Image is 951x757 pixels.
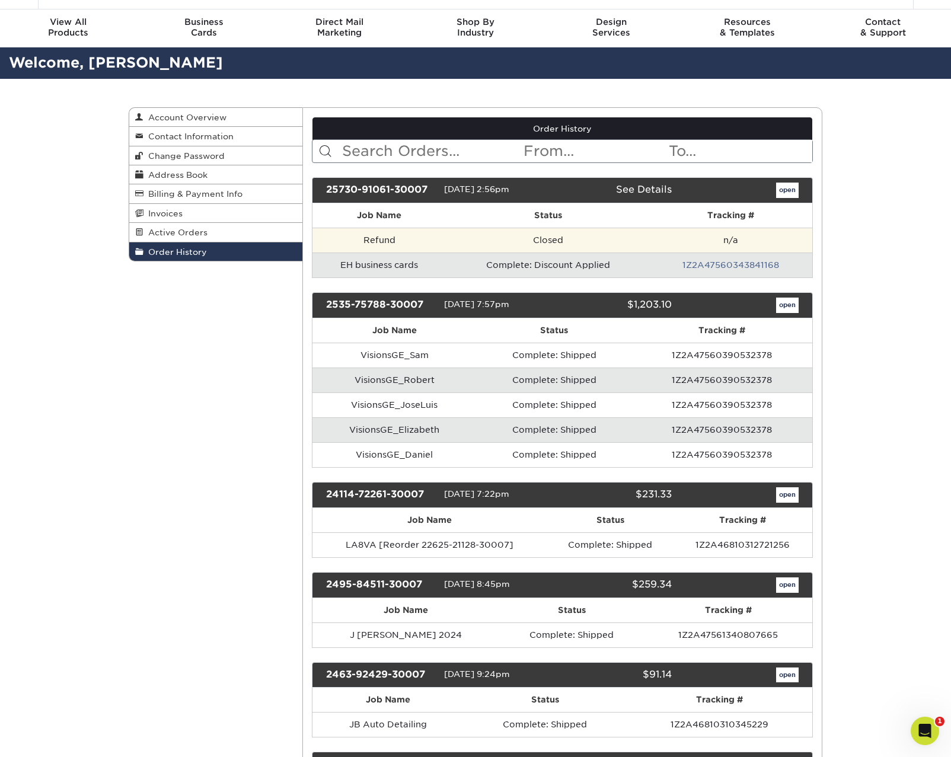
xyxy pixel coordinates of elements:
td: EH business cards [312,253,446,277]
td: Complete: Shipped [477,368,631,392]
a: Change Password [129,146,302,165]
td: VisionsGE_JoseLuis [312,392,477,417]
td: 1Z2A47560390532378 [631,368,812,392]
td: 1Z2A47561340807665 [644,622,812,647]
td: n/a [650,228,812,253]
div: & Templates [679,17,815,38]
div: 25730-91061-30007 [317,183,444,198]
span: Contact [815,17,951,27]
th: Status [477,318,631,343]
td: Closed [446,228,650,253]
a: Account Overview [129,108,302,127]
span: Contact Information [143,132,234,141]
a: Order History [129,242,302,261]
a: Resources& Templates [679,9,815,47]
span: Design [544,17,679,27]
a: Contact& Support [815,9,951,47]
td: Refund [312,228,446,253]
a: open [776,487,799,503]
th: Job Name [312,318,477,343]
a: Active Orders [129,223,302,242]
td: 1Z2A47560390532378 [631,442,812,467]
div: 2463-92429-30007 [317,667,444,683]
span: Active Orders [143,228,208,237]
span: Invoices [143,209,183,218]
th: Job Name [312,688,464,712]
a: Contact Information [129,127,302,146]
th: Tracking # [674,508,812,532]
td: 1Z2A47560390532378 [631,392,812,417]
div: Services [544,17,679,38]
div: 24114-72261-30007 [317,487,444,503]
th: Tracking # [650,203,812,228]
a: BusinessCards [136,9,272,47]
iframe: Intercom live chat [911,717,939,745]
th: Status [499,598,644,622]
div: Cards [136,17,272,38]
div: $231.33 [553,487,680,503]
th: Tracking # [644,598,812,622]
span: Address Book [143,170,208,180]
td: Complete: Shipped [477,343,631,368]
th: Tracking # [627,688,812,712]
th: Job Name [312,598,499,622]
td: VisionsGE_Robert [312,368,477,392]
a: open [776,183,799,198]
td: Complete: Shipped [499,622,644,647]
td: Complete: Shipped [477,442,631,467]
td: 1Z2A46810310345229 [627,712,812,737]
iframe: Google Customer Reviews [3,721,101,753]
div: Marketing [272,17,407,38]
div: $91.14 [553,667,680,683]
td: 1Z2A47560390532378 [631,343,812,368]
div: & Support [815,17,951,38]
a: Billing & Payment Info [129,184,302,203]
div: 2495-84511-30007 [317,577,444,593]
a: Direct MailMarketing [272,9,407,47]
td: J [PERSON_NAME] 2024 [312,622,499,647]
td: JB Auto Detailing [312,712,464,737]
a: Address Book [129,165,302,184]
input: Search Orders... [341,140,523,162]
div: $1,203.10 [553,298,680,313]
th: Job Name [312,203,446,228]
div: Industry [407,17,543,38]
a: open [776,298,799,313]
td: Complete: Discount Applied [446,253,650,277]
td: 1Z2A47560390532378 [631,417,812,442]
a: open [776,577,799,593]
span: Shop By [407,17,543,27]
span: [DATE] 8:45pm [444,579,510,589]
span: Change Password [143,151,225,161]
span: [DATE] 9:24pm [444,669,510,679]
input: From... [522,140,667,162]
td: Complete: Shipped [477,392,631,417]
span: [DATE] 7:22pm [444,489,509,499]
span: Business [136,17,272,27]
span: Resources [679,17,815,27]
a: See Details [616,184,672,195]
td: VisionsGE_Sam [312,343,477,368]
a: Order History [312,117,813,140]
span: Billing & Payment Info [143,189,242,199]
th: Status [464,688,626,712]
td: VisionsGE_Daniel [312,442,477,467]
td: 1Z2A46810312721256 [674,532,812,557]
th: Tracking # [631,318,812,343]
span: [DATE] 2:56pm [444,184,509,194]
span: [DATE] 7:57pm [444,299,509,309]
span: Order History [143,247,207,257]
td: Complete: Shipped [547,532,673,557]
a: DesignServices [544,9,679,47]
span: Direct Mail [272,17,407,27]
input: To... [668,140,812,162]
div: $259.34 [553,577,680,593]
span: 1 [935,717,944,726]
a: Shop ByIndustry [407,9,543,47]
th: Status [547,508,673,532]
span: Account Overview [143,113,226,122]
th: Status [446,203,650,228]
td: Complete: Shipped [464,712,626,737]
td: LA8VA [Reorder 22625-21128-30007] [312,532,548,557]
a: open [776,667,799,683]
